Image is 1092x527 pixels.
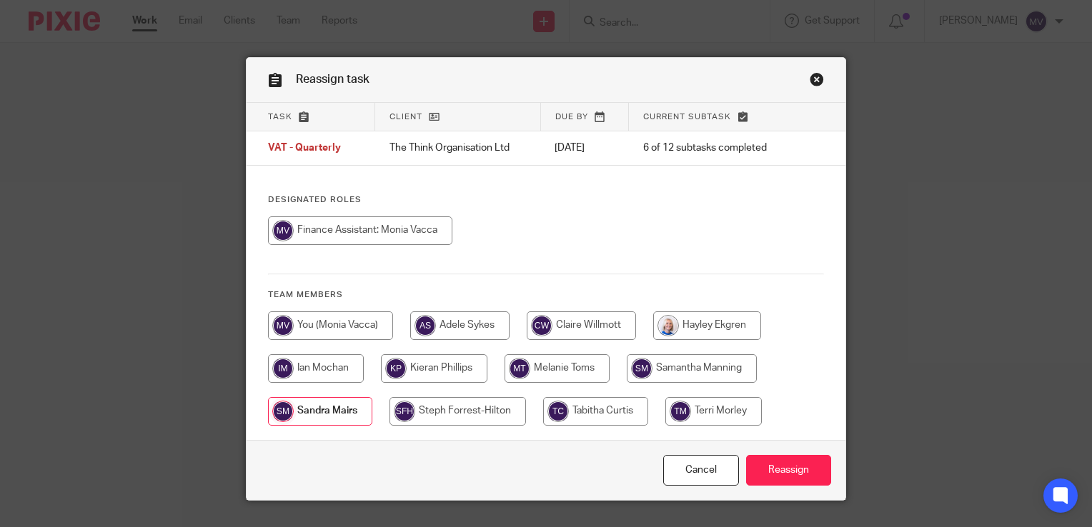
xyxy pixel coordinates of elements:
p: The Think Organisation Ltd [389,141,526,155]
p: [DATE] [555,141,614,155]
td: 6 of 12 subtasks completed [629,131,798,166]
span: Reassign task [296,74,369,85]
h4: Designated Roles [268,194,824,206]
a: Close this dialog window [810,72,824,91]
span: Due by [555,113,588,121]
h4: Team members [268,289,824,301]
input: Reassign [746,455,831,486]
span: Current subtask [643,113,731,121]
span: Client [389,113,422,121]
span: VAT - Quarterly [268,144,341,154]
a: Close this dialog window [663,455,739,486]
span: Task [268,113,292,121]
